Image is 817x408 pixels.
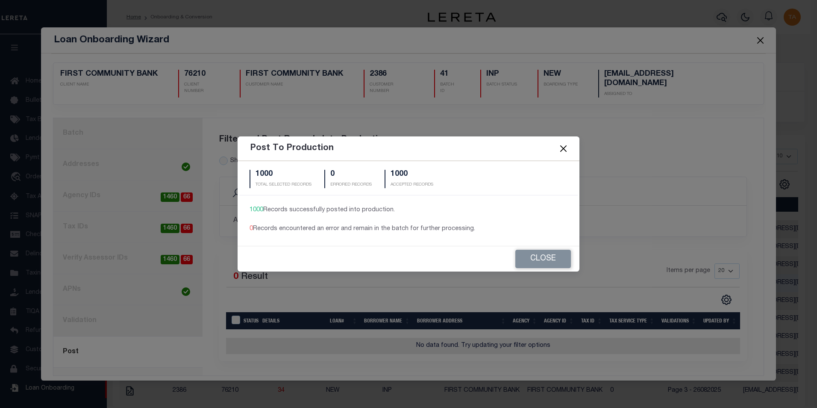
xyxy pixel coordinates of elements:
h5: 0 [330,170,372,179]
p: ACCEPTED RECORDS [391,182,433,188]
p: TOTAL SELECTED RECORDS [256,182,312,188]
p: ERRORED RECORDS [330,182,372,188]
button: Close [558,143,569,154]
div: Records successfully posted into production. [250,206,567,215]
div: Records encountered an error and remain in the batch for further processing. [250,225,567,234]
span: 1000 [250,207,263,213]
h5: 1000 [256,170,312,179]
h5: 1000 [391,170,433,179]
span: 0 [250,226,253,232]
button: Close [515,250,571,268]
h5: Post To Production [250,143,334,154]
